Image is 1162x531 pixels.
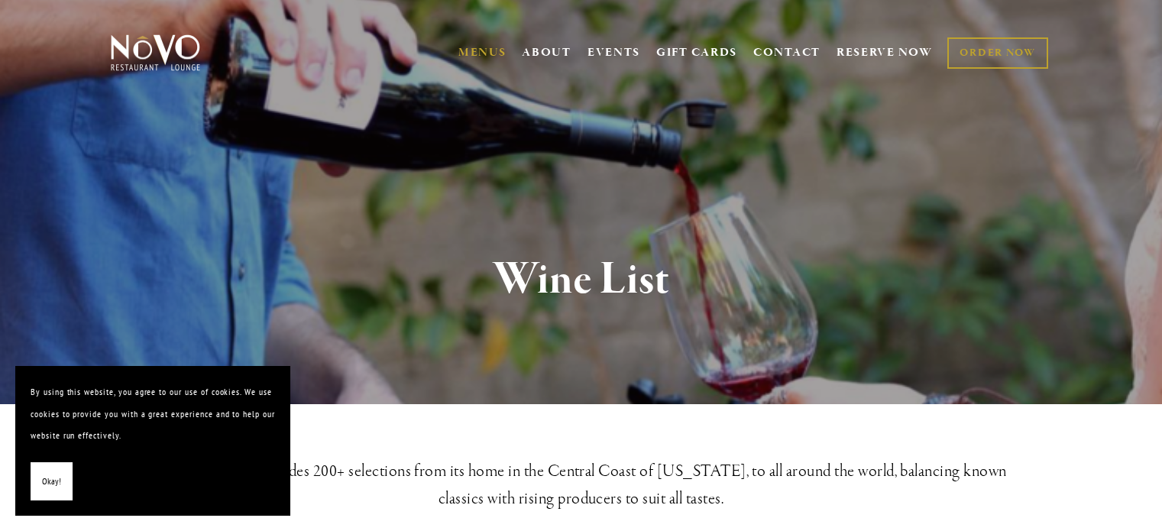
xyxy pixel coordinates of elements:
[458,45,507,60] a: MENUS
[15,366,290,516] section: Cookie banner
[837,38,933,67] a: RESERVE NOW
[108,34,203,72] img: Novo Restaurant &amp; Lounge
[136,255,1027,305] h1: Wine List
[136,458,1027,513] h3: Novo’s wine list includes 200+ selections from its home in the Central Coast of [US_STATE], to al...
[587,45,640,60] a: EVENTS
[947,37,1047,69] a: ORDER NOW
[522,45,571,60] a: ABOUT
[753,38,821,67] a: CONTACT
[656,38,737,67] a: GIFT CARDS
[42,471,61,493] span: Okay!
[31,462,73,501] button: Okay!
[31,381,275,447] p: By using this website, you agree to our use of cookies. We use cookies to provide you with a grea...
